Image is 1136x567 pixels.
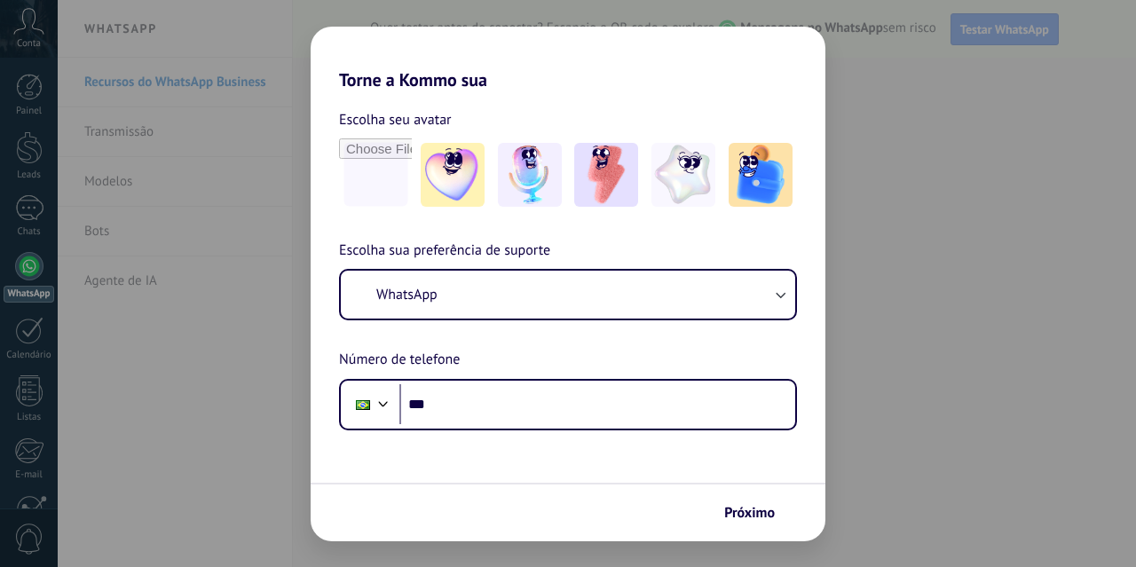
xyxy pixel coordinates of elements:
[376,286,438,303] span: WhatsApp
[651,143,715,207] img: -4.jpeg
[339,349,460,372] span: Número de telefone
[716,498,799,528] button: Próximo
[729,143,793,207] img: -5.jpeg
[421,143,485,207] img: -1.jpeg
[346,386,380,423] div: Brazil: + 55
[339,108,452,131] span: Escolha seu avatar
[311,27,825,91] h2: Torne a Kommo sua
[574,143,638,207] img: -3.jpeg
[341,271,795,319] button: WhatsApp
[724,507,775,519] span: Próximo
[339,240,550,263] span: Escolha sua preferência de suporte
[498,143,562,207] img: -2.jpeg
